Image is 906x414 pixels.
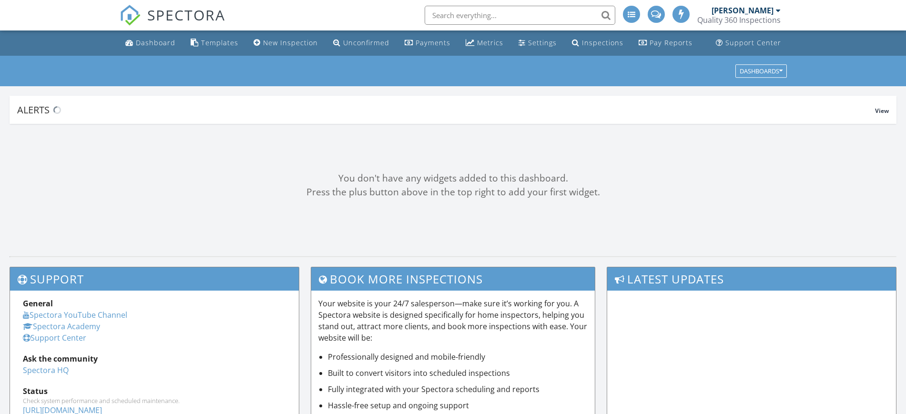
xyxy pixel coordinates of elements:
[401,34,454,52] a: Payments
[328,351,587,363] li: Professionally designed and mobile-friendly
[318,298,587,343] p: Your website is your 24/7 salesperson—make sure it’s working for you. A Spectora website is desig...
[23,333,86,343] a: Support Center
[515,34,560,52] a: Settings
[712,6,774,15] div: [PERSON_NAME]
[343,38,389,47] div: Unconfirmed
[120,5,141,26] img: The Best Home Inspection Software - Spectora
[416,38,450,47] div: Payments
[635,34,696,52] a: Pay Reports
[10,172,896,185] div: You don't have any widgets added to this dashboard.
[875,107,889,115] span: View
[23,397,286,404] div: Check system performance and scheduled maintenance.
[740,68,783,74] div: Dashboards
[311,267,594,291] h3: Book More Inspections
[607,267,896,291] h3: Latest Updates
[462,34,507,52] a: Metrics
[23,298,53,309] strong: General
[328,400,587,411] li: Hassle-free setup and ongoing support
[122,34,179,52] a: Dashboard
[650,38,692,47] div: Pay Reports
[263,38,318,47] div: New Inspection
[23,310,127,320] a: Spectora YouTube Channel
[697,15,781,25] div: Quality 360 Inspections
[10,185,896,199] div: Press the plus button above in the top right to add your first widget.
[23,353,286,364] div: Ask the community
[147,5,225,25] span: SPECTORA
[477,38,503,47] div: Metrics
[120,13,225,33] a: SPECTORA
[328,384,587,395] li: Fully integrated with your Spectora scheduling and reports
[23,321,100,332] a: Spectora Academy
[725,38,781,47] div: Support Center
[17,103,875,116] div: Alerts
[328,367,587,379] li: Built to convert visitors into scheduled inspections
[187,34,242,52] a: Templates
[23,365,69,375] a: Spectora HQ
[568,34,627,52] a: Inspections
[425,6,615,25] input: Search everything...
[23,385,286,397] div: Status
[528,38,557,47] div: Settings
[735,64,787,78] button: Dashboards
[329,34,393,52] a: Unconfirmed
[582,38,623,47] div: Inspections
[250,34,322,52] a: New Inspection
[10,267,299,291] h3: Support
[136,38,175,47] div: Dashboard
[712,34,785,52] a: Support Center
[201,38,238,47] div: Templates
